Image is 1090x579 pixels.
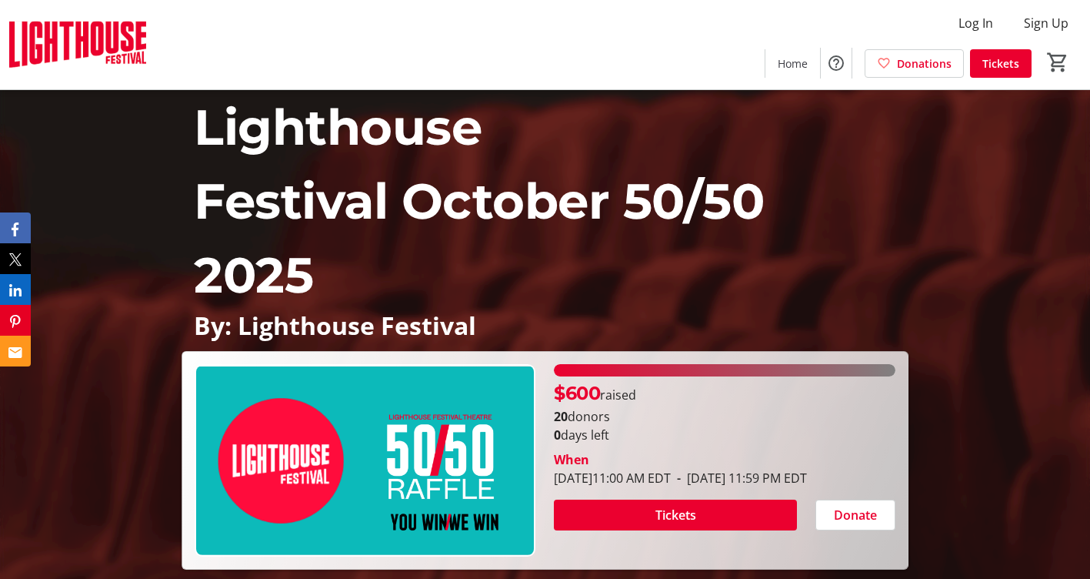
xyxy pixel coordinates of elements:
button: Log In [946,11,1005,35]
p: By: Lighthouse Festival [194,312,896,339]
button: Cart [1044,49,1072,76]
span: $600 [554,382,600,404]
p: donors [554,407,895,426]
span: 0 [554,427,561,443]
button: Tickets [554,500,796,530]
img: Lighthouse Festival's Logo [9,6,146,83]
span: - [671,470,687,487]
a: Home [765,49,820,78]
a: Tickets [970,49,1032,78]
span: Tickets [655,506,696,524]
span: Log In [958,14,993,32]
span: Donate [834,506,877,524]
span: Donations [897,55,952,72]
span: [DATE] 11:00 AM EDT [554,470,671,487]
span: Home [778,55,808,72]
span: [DATE] 11:59 PM EDT [671,470,807,487]
p: days left [554,426,895,444]
button: Help [821,48,852,79]
span: Sign Up [1024,14,1068,32]
div: 100% of fundraising goal reached [554,364,895,377]
button: Donate [815,500,895,530]
p: Lighthouse Festival October 50/50 2025 [194,90,896,312]
a: Donations [865,49,964,78]
b: 20 [554,408,568,425]
span: Tickets [982,55,1019,72]
img: Campaign CTA Media Photo [195,364,535,556]
button: Sign Up [1012,11,1081,35]
div: When [554,450,589,469]
p: raised [554,380,636,407]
